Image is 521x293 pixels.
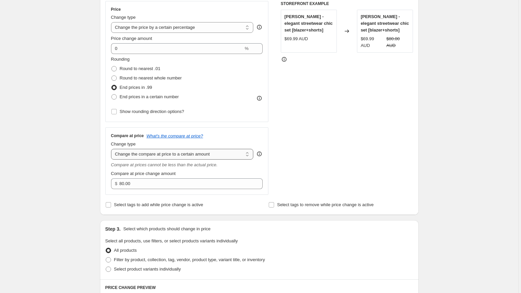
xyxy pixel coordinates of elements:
[120,75,182,80] span: Round to nearest whole number
[147,133,203,138] button: What's the compare at price?
[120,66,160,71] span: Round to nearest .01
[256,24,263,31] div: help
[361,36,384,49] div: $69.99 AUD
[120,109,184,114] span: Show rounding direction options?
[114,257,265,262] span: Filter by product, collection, tag, vendor, product type, variant title, or inventory
[111,141,136,146] span: Change type
[111,43,244,54] input: -15
[386,36,410,49] strike: $80.00 AUD
[284,36,308,42] div: $69.99 AUD
[111,57,130,62] span: Rounding
[115,181,117,186] span: $
[277,202,374,207] span: Select tags to remove while price change is active
[281,1,413,6] h6: STOREFRONT EXAMPLE
[120,85,152,90] span: End prices in .99
[105,285,413,290] h6: PRICE CHANGE PREVIEW
[111,133,144,138] h3: Compare at price
[114,248,137,253] span: All products
[119,178,253,189] input: 80.00
[361,14,409,33] span: [PERSON_NAME] - elegant streetwear chic set [blazer+shorts]
[111,171,176,176] span: Compare at price change amount
[120,94,179,99] span: End prices in a certain number
[105,238,238,243] span: Select all products, use filters, or select products variants individually
[123,226,210,232] p: Select which products should change in price
[245,46,249,51] span: %
[114,267,181,272] span: Select product variants individually
[111,7,121,12] h3: Price
[114,202,203,207] span: Select tags to add while price change is active
[284,14,333,33] span: [PERSON_NAME] - elegant streetwear chic set [blazer+shorts]
[111,36,152,41] span: Price change amount
[111,162,218,167] i: Compare at prices cannot be less than the actual price.
[256,151,263,157] div: help
[105,226,121,232] h2: Step 3.
[111,15,136,20] span: Change type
